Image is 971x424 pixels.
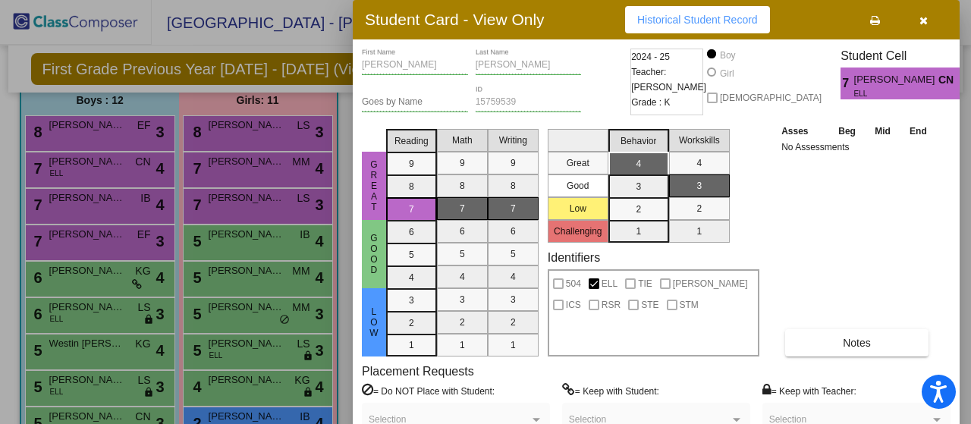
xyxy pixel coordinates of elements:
span: Grade : K [631,95,670,110]
span: ELL [602,275,617,293]
button: Notes [785,329,929,356]
span: TIE [638,275,652,293]
span: CN [938,72,960,88]
label: Identifiers [548,250,600,265]
label: = Keep with Student: [562,383,659,398]
span: Low [367,306,381,338]
th: Mid [866,123,900,140]
span: [DEMOGRAPHIC_DATA] [720,89,822,107]
td: No Assessments [778,140,937,155]
span: [PERSON_NAME] [673,275,748,293]
div: Boy [719,49,736,62]
th: End [900,123,936,140]
label: = Keep with Teacher: [762,383,856,398]
span: Notes [843,337,871,349]
span: 504 [566,275,581,293]
h3: Student Card - View Only [365,10,545,29]
label: = Do NOT Place with Student: [362,383,495,398]
span: Teacher: [PERSON_NAME] [631,64,706,95]
label: Placement Requests [362,364,474,378]
button: Historical Student Record [625,6,770,33]
input: goes by name [362,97,468,108]
span: 2024 - 25 [631,49,670,64]
span: 7 [841,74,853,93]
span: RSR [602,296,621,314]
input: Enter ID [476,97,582,108]
span: [PERSON_NAME] [854,72,938,88]
span: ICS [566,296,581,314]
span: STM [680,296,699,314]
span: Historical Student Record [637,14,758,26]
span: Great [367,159,381,212]
div: Girl [719,67,734,80]
span: Good [367,233,381,275]
th: Beg [828,123,865,140]
th: Asses [778,123,828,140]
span: STE [641,296,658,314]
span: ELL [854,88,928,99]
